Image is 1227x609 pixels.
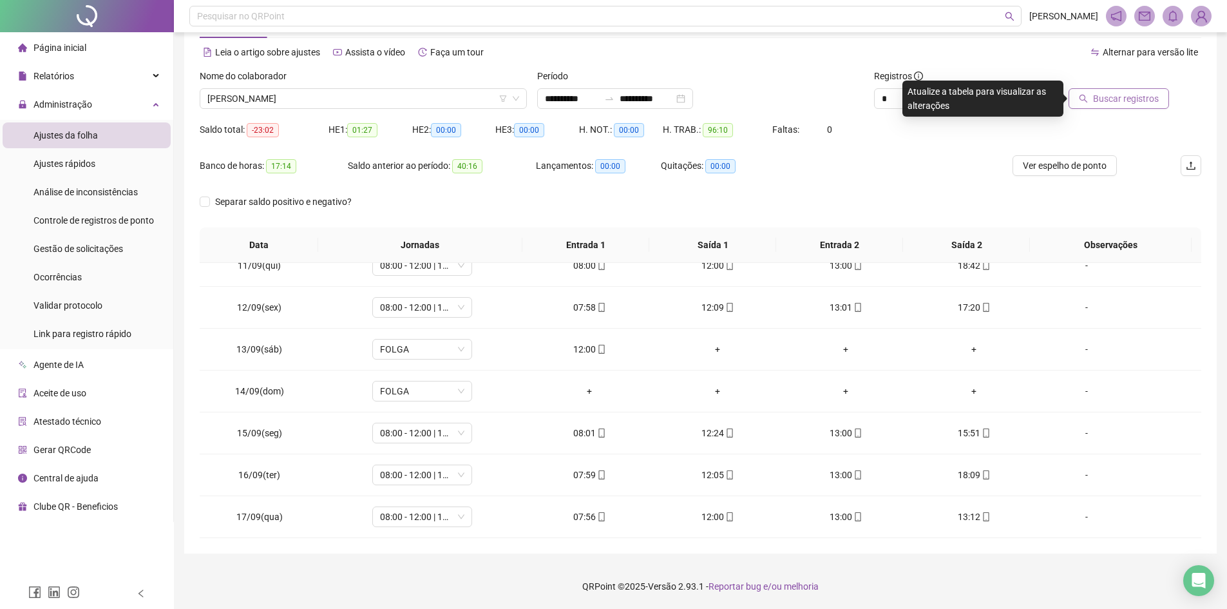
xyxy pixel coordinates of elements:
[1069,88,1169,109] button: Buscar registros
[536,159,661,173] div: Lançamentos:
[980,512,991,521] span: mobile
[235,386,284,396] span: 14/09(dom)
[537,69,576,83] label: Período
[1103,47,1198,57] span: Alternar para versão lite
[514,123,544,137] span: 00:00
[852,470,862,479] span: mobile
[1049,510,1125,524] div: -
[920,300,1028,314] div: 17:20
[852,303,862,312] span: mobile
[1186,160,1196,171] span: upload
[238,260,281,271] span: 11/09(qui)
[874,69,923,83] span: Registros
[1030,227,1192,263] th: Observações
[536,468,643,482] div: 07:59
[33,43,86,53] span: Página inicial
[792,426,900,440] div: 13:00
[1093,92,1159,106] span: Buscar registros
[852,261,862,270] span: mobile
[920,342,1028,356] div: +
[33,360,84,370] span: Agente de IA
[664,426,772,440] div: 12:24
[536,510,643,524] div: 07:56
[18,43,27,52] span: home
[348,159,536,173] div: Saldo anterior ao período:
[596,429,606,438] span: mobile
[596,261,606,270] span: mobile
[33,300,102,311] span: Validar protocolo
[776,227,903,263] th: Entrada 2
[536,384,643,398] div: +
[333,48,342,57] span: youtube
[48,586,61,599] span: linkedin
[792,468,900,482] div: 13:00
[18,502,27,511] span: gift
[664,300,772,314] div: 12:09
[792,342,900,356] div: +
[724,429,734,438] span: mobile
[792,300,900,314] div: 13:01
[33,501,118,512] span: Clube QR - Beneficios
[536,258,643,273] div: 08:00
[33,130,98,140] span: Ajustes da folha
[28,586,41,599] span: facebook
[236,344,282,354] span: 13/09(sáb)
[792,258,900,273] div: 13:00
[18,72,27,81] span: file
[380,298,464,317] span: 08:00 - 12:00 | 14:00 - 18:00
[614,123,644,137] span: 00:00
[709,581,819,592] span: Reportar bug e/ou melhoria
[1167,10,1179,22] span: bell
[1005,12,1014,21] span: search
[536,426,643,440] div: 08:01
[792,384,900,398] div: +
[380,256,464,275] span: 08:00 - 12:00 | 13:00 - 18:00
[724,303,734,312] span: mobile
[920,426,1028,440] div: 15:51
[33,388,86,398] span: Aceite de uso
[1090,48,1099,57] span: swap
[664,258,772,273] div: 12:00
[137,589,146,598] span: left
[328,122,412,137] div: HE 1:
[772,124,801,135] span: Faltas:
[1049,342,1125,356] div: -
[903,227,1030,263] th: Saída 2
[380,423,464,443] span: 08:00 - 12:00 | 13:00 - 18:00
[499,95,507,102] span: filter
[207,89,519,108] span: VALNEI SILVA SANTANA
[33,99,92,110] span: Administração
[852,429,862,438] span: mobile
[1049,468,1125,482] div: -
[33,159,95,169] span: Ajustes rápidos
[431,123,461,137] span: 00:00
[649,227,776,263] th: Saída 1
[724,261,734,270] span: mobile
[664,384,772,398] div: +
[237,428,282,438] span: 15/09(seg)
[522,227,649,263] th: Entrada 1
[33,329,131,339] span: Link para registro rápido
[380,382,464,401] span: FOLGA
[663,122,772,137] div: H. TRAB.:
[1079,94,1088,103] span: search
[247,123,279,137] span: -23:02
[215,47,320,57] span: Leia o artigo sobre ajustes
[1023,159,1107,173] span: Ver espelho de ponto
[914,72,923,81] span: info-circle
[980,303,991,312] span: mobile
[536,342,643,356] div: 12:00
[664,468,772,482] div: 12:05
[203,48,212,57] span: file-text
[596,303,606,312] span: mobile
[852,512,862,521] span: mobile
[18,389,27,398] span: audit
[596,345,606,354] span: mobile
[430,47,484,57] span: Faça um tour
[724,470,734,479] span: mobile
[33,416,101,427] span: Atestado técnico
[579,122,663,137] div: H. NOT.:
[33,71,74,81] span: Relatórios
[1049,384,1125,398] div: -
[1040,238,1181,252] span: Observações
